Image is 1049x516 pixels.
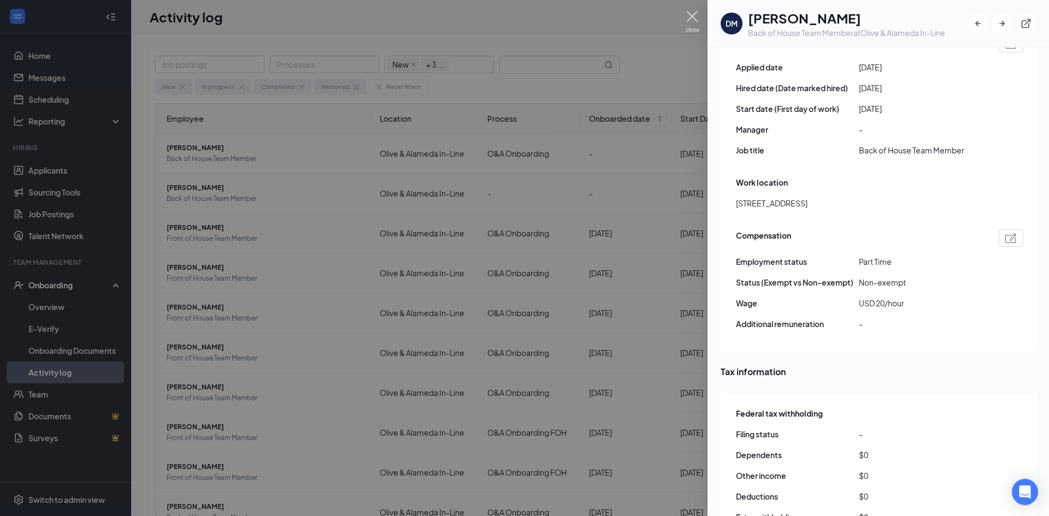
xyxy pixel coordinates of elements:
[736,490,859,502] span: Deductions
[736,276,859,288] span: Status (Exempt vs Non-exempt)
[859,318,982,330] span: -
[736,123,859,135] span: Manager
[736,82,859,94] span: Hired date (Date marked hired)
[992,14,1012,33] button: ArrowRight
[736,297,859,309] span: Wage
[736,428,859,440] span: Filing status
[748,9,945,27] h1: [PERSON_NAME]
[1021,18,1032,29] svg: ExternalLink
[736,197,808,209] span: [STREET_ADDRESS]
[736,144,859,156] span: Job title
[726,18,738,29] div: DM
[859,123,982,135] span: -
[1016,14,1036,33] button: ExternalLink
[859,61,982,73] span: [DATE]
[736,229,791,247] span: Compensation
[859,297,982,309] span: USD 20/hour
[859,144,982,156] span: Back of House Team Member
[736,176,788,188] span: Work location
[736,61,859,73] span: Applied date
[859,470,982,482] span: $0
[736,318,859,330] span: Additional remuneration
[748,27,945,38] div: Back of House Team Member at Olive & Alameda In-Line
[736,256,859,268] span: Employment status
[859,428,982,440] span: -
[859,82,982,94] span: [DATE]
[736,103,859,115] span: Start date (First day of work)
[736,470,859,482] span: Other income
[859,103,982,115] span: [DATE]
[859,449,982,461] span: $0
[721,365,1037,378] span: Tax information
[736,449,859,461] span: Dependents
[859,490,982,502] span: $0
[997,18,1007,29] svg: ArrowRight
[1012,479,1038,505] div: Open Intercom Messenger
[973,18,983,29] svg: ArrowLeftNew
[736,407,823,419] span: Federal tax withholding
[968,14,988,33] button: ArrowLeftNew
[859,276,982,288] span: Non-exempt
[859,256,982,268] span: Part Time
